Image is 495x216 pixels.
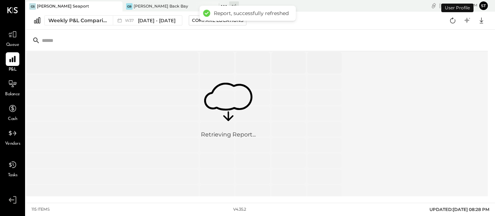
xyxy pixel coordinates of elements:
[8,172,18,179] span: Tasks
[8,116,17,123] span: Cash
[479,1,488,10] button: st
[0,52,25,73] a: P&L
[439,2,477,9] div: [DATE]
[189,15,246,25] button: Compare Locations
[0,126,25,147] a: Vendors
[456,2,470,9] span: 8 : 28
[0,158,25,179] a: Tasks
[429,207,489,212] span: UPDATED: [DATE] 08:28 PM
[138,17,176,24] span: [DATE] - [DATE]
[6,42,19,48] span: Queue
[37,4,89,9] div: [PERSON_NAME] Seaport
[0,77,25,98] a: Balance
[9,67,17,73] span: P&L
[126,3,133,10] div: GB
[430,2,437,9] div: copy link
[32,207,50,212] div: 115 items
[5,91,20,98] span: Balance
[0,102,25,123] a: Cash
[5,141,20,147] span: Vendors
[44,15,182,25] button: Weekly P&L Comparison W37[DATE] - [DATE]
[0,28,25,48] a: Queue
[192,17,243,23] div: Compare Locations
[134,4,188,9] div: [PERSON_NAME] Back Bay
[29,3,36,10] div: GS
[201,131,256,139] div: Retrieving Report...
[471,3,477,8] span: pm
[441,4,474,12] div: User Profile
[229,1,239,10] div: + 4
[125,19,136,23] span: W37
[233,207,246,212] div: v 4.35.2
[214,10,289,16] div: Report, successfully refreshed
[48,17,109,24] div: Weekly P&L Comparison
